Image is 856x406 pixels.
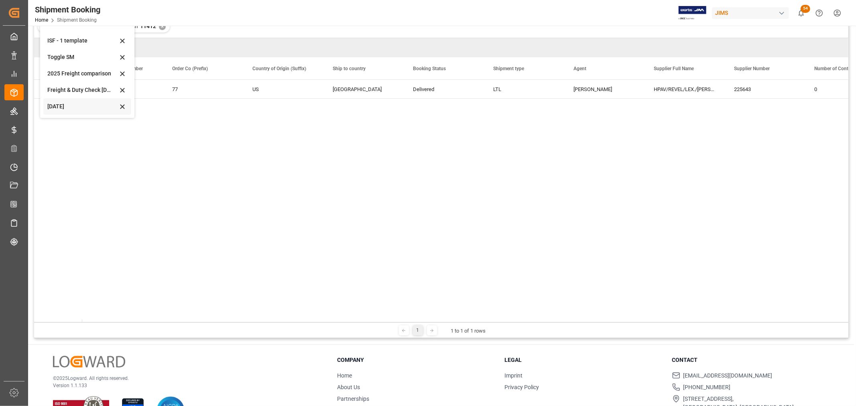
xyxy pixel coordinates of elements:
[672,356,830,364] h3: Contact
[337,384,360,390] a: About Us
[493,80,554,99] div: LTL
[493,66,524,71] span: Shipment type
[810,4,828,22] button: Help Center
[47,53,118,61] div: Toggle SM
[573,80,634,99] div: [PERSON_NAME]
[34,80,82,99] div: Press SPACE to select this row.
[734,66,770,71] span: Supplier Number
[683,371,773,380] span: [EMAIL_ADDRESS][DOMAIN_NAME]
[337,396,369,402] a: Partnerships
[159,23,166,30] div: ✕
[413,80,474,99] div: Delivered
[413,325,423,335] div: 1
[53,382,317,389] p: Version 1.1.133
[413,66,446,71] span: Booking Status
[252,66,306,71] span: Country of Origin (Suffix)
[724,80,805,98] div: 225643
[792,4,810,22] button: show 54 new notifications
[504,384,539,390] a: Privacy Policy
[333,66,366,71] span: Ship to country
[35,4,100,16] div: Shipment Booking
[333,80,394,99] div: [GEOGRAPHIC_DATA]
[504,372,523,379] a: Imprint
[47,37,118,45] div: ISF - 1 template
[252,80,313,99] div: US
[712,7,789,19] div: JIMS
[504,356,662,364] h3: Legal
[679,6,706,20] img: Exertis%20JAM%20-%20Email%20Logo.jpg_1722504956.jpg
[712,5,792,20] button: JIMS
[35,17,48,23] a: Home
[53,375,317,382] p: © 2025 Logward. All rights reserved.
[140,23,156,29] span: 11412
[337,372,352,379] a: Home
[172,66,208,71] span: Order Co (Prefix)
[644,80,724,98] div: HPAV/REVEL/LEX./[PERSON_NAME]./JBL SYN/AA-SERVIC
[47,102,118,111] div: [DATE]
[47,69,118,78] div: 2025 Freight comparison
[683,383,731,392] span: [PHONE_NUMBER]
[172,80,233,99] div: 77
[337,356,494,364] h3: Company
[801,5,810,13] span: 54
[573,66,586,71] span: Agent
[47,86,118,94] div: Freight & Duty Check [DATE]
[53,356,125,367] img: Logward Logo
[654,66,694,71] span: Supplier Full Name
[451,327,486,335] div: 1 to 1 of 1 rows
